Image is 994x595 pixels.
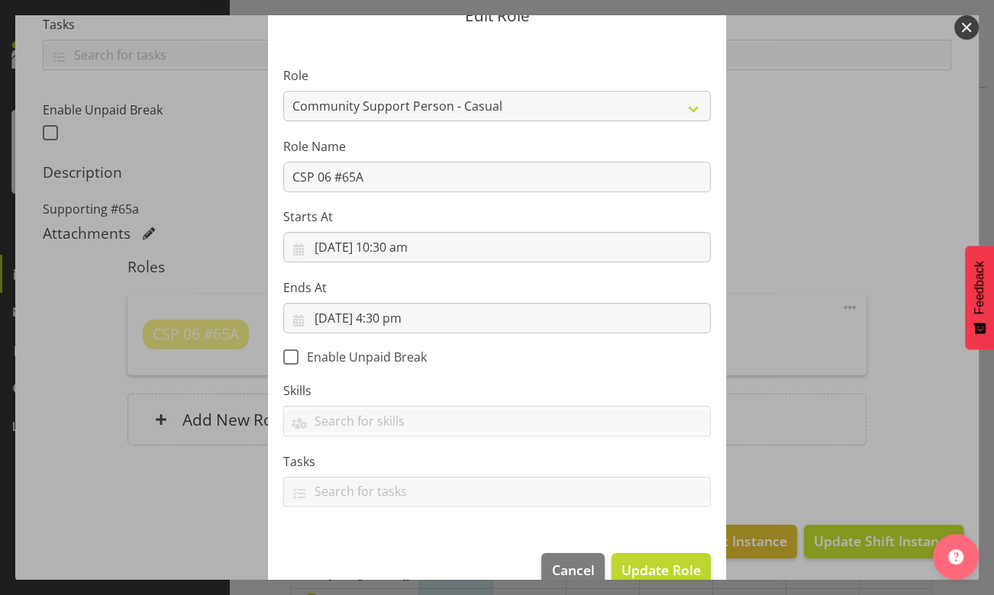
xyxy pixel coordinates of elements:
[283,137,711,156] label: Role Name
[283,278,711,297] label: Ends At
[283,162,711,192] input: E.g. Waiter 1
[973,261,986,314] span: Feedback
[541,553,604,587] button: Cancel
[299,349,427,365] span: Enable Unpaid Break
[965,246,994,349] button: Feedback - Show survey
[283,207,711,226] label: Starts At
[284,409,710,433] input: Search for skills
[283,232,711,262] input: Click to select...
[552,560,595,580] span: Cancel
[612,553,711,587] button: Update Role
[283,303,711,333] input: Click to select...
[948,549,963,564] img: help-xxl-2.png
[283,8,711,24] p: Edit Role
[284,480,710,503] input: Search for tasks
[283,66,711,85] label: Role
[621,560,701,580] span: Update Role
[283,452,711,471] label: Tasks
[283,381,711,400] label: Skills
